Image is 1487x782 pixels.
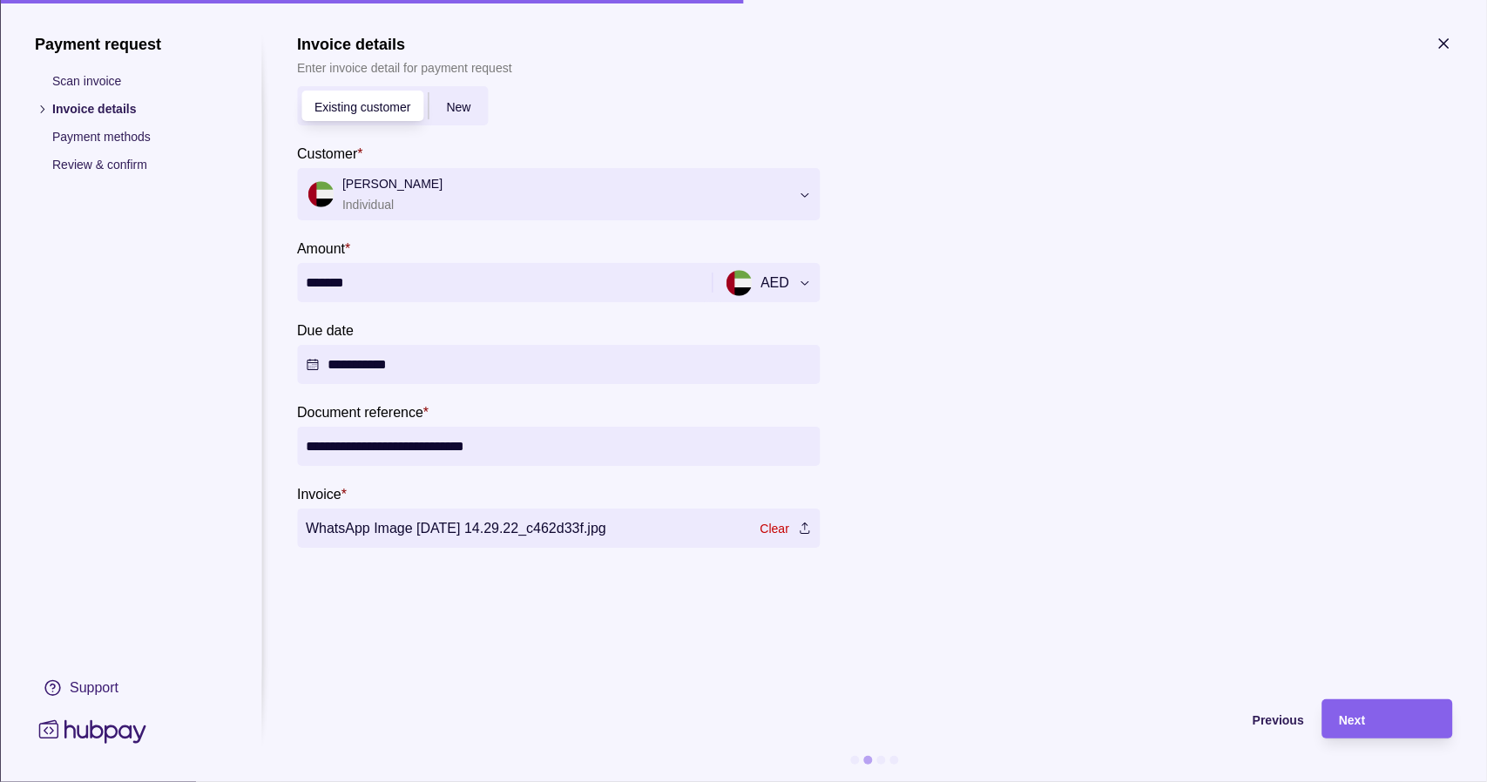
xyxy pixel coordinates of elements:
img: ae [308,181,334,207]
label: WhatsApp Image [DATE] 14.29.22_c462d33f.jpg [297,509,820,548]
h1: Invoice details [297,35,512,54]
input: amount [306,263,699,302]
p: Review & confirm [52,155,226,174]
span: Next [1339,713,1365,727]
p: Amount [297,241,345,256]
h1: Payment request [35,35,226,54]
button: Next [1321,699,1452,738]
a: Support [35,670,226,706]
button: Due date [297,345,820,384]
p: Payment methods [52,127,226,146]
p: Invoice details [52,99,226,118]
button: Previous [297,699,1304,738]
span: New [446,100,470,114]
p: Document reference [297,405,423,420]
label: Due date [297,320,354,340]
input: Document reference [306,427,811,466]
div: newRemitter [297,86,489,125]
label: Customer [297,143,363,164]
label: Amount [297,238,350,259]
label: Document reference [297,401,429,422]
p: Enter invoice detail for payment request [297,58,512,78]
div: Support [70,678,118,698]
a: Clear [760,519,789,538]
span: Previous [1253,713,1304,727]
p: Customer [297,146,357,161]
label: Invoice [297,483,347,504]
span: Existing customer [314,100,410,114]
p: [PERSON_NAME] [342,174,787,193]
p: Scan invoice [52,71,226,91]
p: Due date [297,323,354,338]
p: Invoice [297,487,341,502]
